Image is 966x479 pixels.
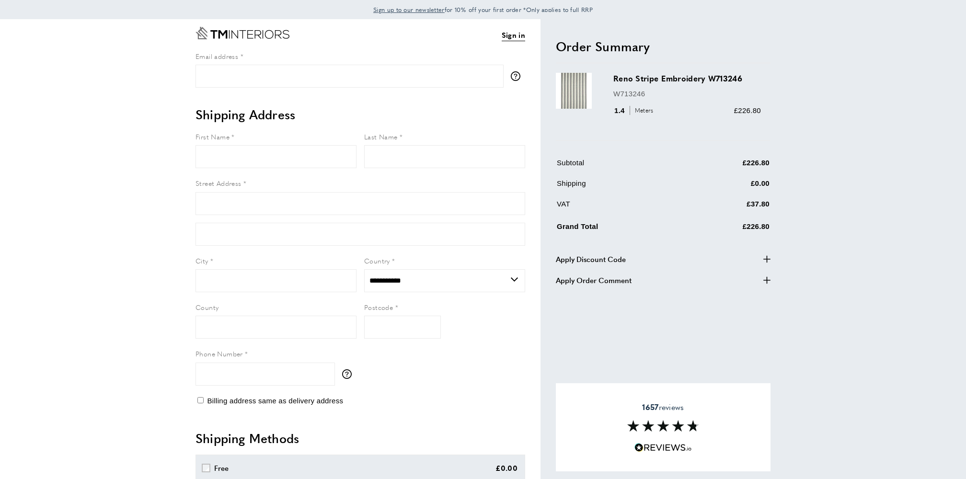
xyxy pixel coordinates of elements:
[495,462,518,474] div: £0.00
[630,106,656,115] span: Meters
[556,274,632,286] span: Apply Order Comment
[613,105,657,116] div: 1.4
[686,157,770,176] td: £226.80
[195,178,241,188] span: Street Address
[642,402,684,412] span: reviews
[686,198,770,217] td: £37.80
[613,73,761,84] h3: Reno Stripe Embroidery W713246
[195,106,525,123] h2: Shipping Address
[557,178,685,196] td: Shipping
[364,256,390,265] span: Country
[502,29,525,41] a: Sign in
[207,397,343,405] span: Billing address same as delivery address
[511,71,525,81] button: More information
[195,27,289,39] a: Go to Home page
[195,302,218,312] span: County
[634,443,692,452] img: Reviews.io 5 stars
[214,462,229,474] div: Free
[195,430,525,447] h2: Shipping Methods
[373,5,445,14] a: Sign up to our newsletter
[364,132,398,141] span: Last Name
[627,420,699,432] img: Reviews section
[642,401,658,412] strong: 1657
[556,73,592,109] img: Reno Stripe Embroidery W713246
[195,256,208,265] span: City
[556,38,770,55] h2: Order Summary
[195,51,238,61] span: Email address
[195,132,230,141] span: First Name
[557,219,685,239] td: Grand Total
[686,219,770,239] td: £226.80
[734,106,761,114] span: £226.80
[556,253,626,265] span: Apply Discount Code
[613,88,761,100] p: W713246
[557,198,685,217] td: VAT
[364,302,393,312] span: Postcode
[686,178,770,196] td: £0.00
[195,349,243,358] span: Phone Number
[373,5,593,14] span: for 10% off your first order *Only applies to full RRP
[197,397,204,403] input: Billing address same as delivery address
[557,157,685,176] td: Subtotal
[342,369,356,379] button: More information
